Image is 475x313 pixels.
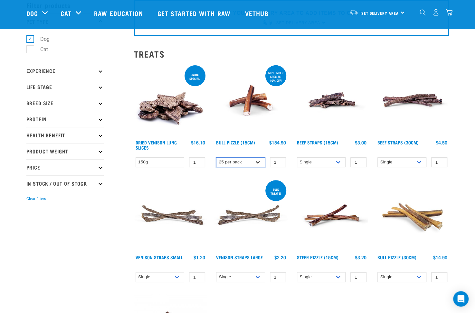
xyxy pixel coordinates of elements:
a: Cat [61,8,71,18]
button: Clear filters [26,196,46,202]
img: home-icon@2x.png [446,9,452,16]
div: $1.20 [194,255,205,260]
img: 1304 Venison Lung Slices 01 [134,64,207,137]
a: Raw Education [88,0,151,26]
h2: Treats [134,49,449,59]
img: Raw Essentials Beef Straps 6 Pack [376,64,449,137]
input: 1 [270,157,286,167]
div: $3.00 [355,140,366,145]
a: Venison Straps Small [136,256,183,258]
div: $14.90 [433,255,447,260]
input: 1 [431,272,447,282]
div: $154.90 [269,140,286,145]
a: Beef Straps (30cm) [377,141,419,143]
a: Venison Straps Large [216,256,263,258]
input: 1 [189,157,205,167]
p: Experience [26,63,104,79]
input: 1 [350,157,366,167]
input: 1 [431,157,447,167]
img: van-moving.png [349,9,358,15]
img: Bull Pizzle [214,64,288,137]
p: Product Weight [26,143,104,159]
div: $4.50 [436,140,447,145]
img: Stack of 3 Venison Straps Treats for Pets [214,179,288,252]
div: $2.20 [274,255,286,260]
img: Raw Essentials Steer Pizzle 15cm [295,179,368,252]
div: Open Intercom Messenger [453,291,469,307]
input: 1 [270,272,286,282]
p: Price [26,159,104,175]
a: Bull Pizzle (15cm) [216,141,255,143]
a: Get started with Raw [151,0,239,26]
div: $16.10 [191,140,205,145]
p: In Stock / Out Of Stock [26,175,104,191]
a: Vethub [239,0,277,26]
a: Dried Venison Lung Slices [136,141,177,149]
div: September special! 10% off! [265,68,286,85]
img: Raw Essentials Beef Straps 15cm 6 Pack [295,64,368,137]
a: Beef Straps (15cm) [297,141,338,143]
img: home-icon-1@2x.png [420,9,426,15]
a: Dog [26,8,38,18]
p: Health Benefit [26,127,104,143]
a: Steer Pizzle (15cm) [297,256,338,258]
div: $3.20 [355,255,366,260]
input: 1 [189,272,205,282]
label: Cat [30,45,51,53]
img: Venison Straps [134,179,207,252]
p: Breed Size [26,95,104,111]
img: Bull Pizzle 30cm for Dogs [376,179,449,252]
p: Life Stage [26,79,104,95]
div: BULK TREATS! [265,185,286,198]
input: 1 [350,272,366,282]
img: user.png [432,9,439,16]
span: Set Delivery Area [361,12,399,14]
a: Bull Pizzle (30cm) [377,256,416,258]
label: Dog [30,35,52,43]
div: ONLINE SPECIAL! [185,70,205,83]
p: Protein [26,111,104,127]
